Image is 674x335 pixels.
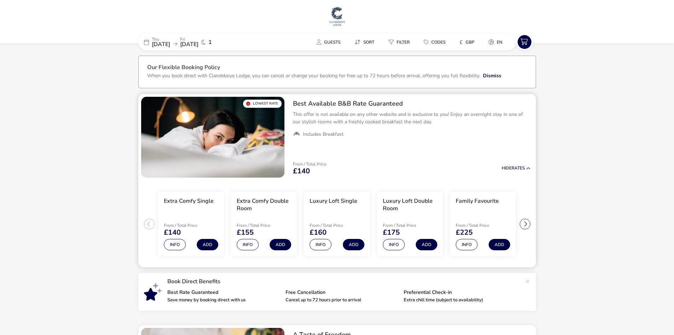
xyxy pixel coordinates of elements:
[383,37,415,47] button: Filter
[167,279,522,284] p: Book Direct Benefits
[328,6,346,27] img: Main Website
[180,37,198,41] p: Fri
[237,229,254,236] span: £155
[374,189,447,259] swiper-slide: 4 / 7
[180,40,198,48] span: [DATE]
[197,239,218,250] button: Add
[293,100,530,108] h2: Best Available B&B Rate Guaranteed
[293,162,326,166] p: From / Total Price
[460,39,463,46] i: £
[349,37,383,47] naf-pibe-menu-bar-item: Sort
[456,197,499,205] h3: Family Favourite
[152,40,170,48] span: [DATE]
[164,223,214,228] p: From / Total Price
[293,168,310,175] span: £140
[447,189,519,259] swiper-slide: 5 / 7
[519,189,592,259] swiper-slide: 6 / 7
[456,223,506,228] p: From / Total Price
[489,239,510,250] button: Add
[152,37,170,41] p: Thu
[431,39,445,45] span: Codes
[497,39,502,45] span: en
[286,298,398,302] p: Cancel up to 72 hours prior to arrival
[208,39,212,45] span: 1
[147,72,480,79] p: When you book direct with Clandeboye Lodge, you can cancel or change your booking for free up to ...
[237,197,291,212] h3: Extra Comfy Double Room
[310,223,360,228] p: From / Total Price
[416,239,437,250] button: Add
[349,37,380,47] button: Sort
[324,39,340,45] span: Guests
[147,65,527,72] h3: Our Flexible Booking Policy
[155,189,227,259] swiper-slide: 1 / 7
[466,39,474,45] span: GBP
[383,37,418,47] naf-pibe-menu-bar-item: Filter
[138,34,244,50] div: Thu[DATE]Fri[DATE]1
[167,290,280,295] p: Best Rate Guaranteed
[141,97,284,178] swiper-slide: 1 / 1
[454,37,483,47] naf-pibe-menu-bar-item: £GBP
[404,298,516,302] p: Extra chill time (subject to availability)
[286,290,398,295] p: Free Cancellation
[167,298,280,302] p: Save money by booking direct with us
[237,223,287,228] p: From / Total Price
[270,239,291,250] button: Add
[287,94,536,144] div: Best Available B&B Rate GuaranteedThis offer is not available on any other website and is exclusi...
[483,37,508,47] button: en
[397,39,410,45] span: Filter
[383,197,437,212] h3: Luxury Loft Double Room
[363,39,374,45] span: Sort
[502,165,512,171] span: Hide
[293,111,530,125] p: This offer is not available on any other website and is exclusive to you! Enjoy an overnight stay...
[483,37,511,47] naf-pibe-menu-bar-item: en
[383,229,400,236] span: £175
[164,197,214,205] h3: Extra Comfy Single
[310,239,332,250] button: Info
[483,72,501,79] button: Dismiss
[311,37,346,47] button: Guests
[418,37,451,47] button: Codes
[310,229,327,236] span: £160
[456,229,473,236] span: £225
[343,239,364,250] button: Add
[300,189,373,259] swiper-slide: 3 / 7
[383,223,433,228] p: From / Total Price
[418,37,454,47] naf-pibe-menu-bar-item: Codes
[237,239,259,250] button: Info
[311,37,349,47] naf-pibe-menu-bar-item: Guests
[383,239,405,250] button: Info
[456,239,478,250] button: Info
[404,290,516,295] p: Preferential Check-in
[164,239,186,250] button: Info
[243,100,282,108] div: Lowest Rate
[310,197,357,205] h3: Luxury Loft Single
[502,166,530,171] button: HideRates
[303,131,344,138] span: Includes Breakfast
[227,189,300,259] swiper-slide: 2 / 7
[164,229,181,236] span: £140
[454,37,480,47] button: £GBP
